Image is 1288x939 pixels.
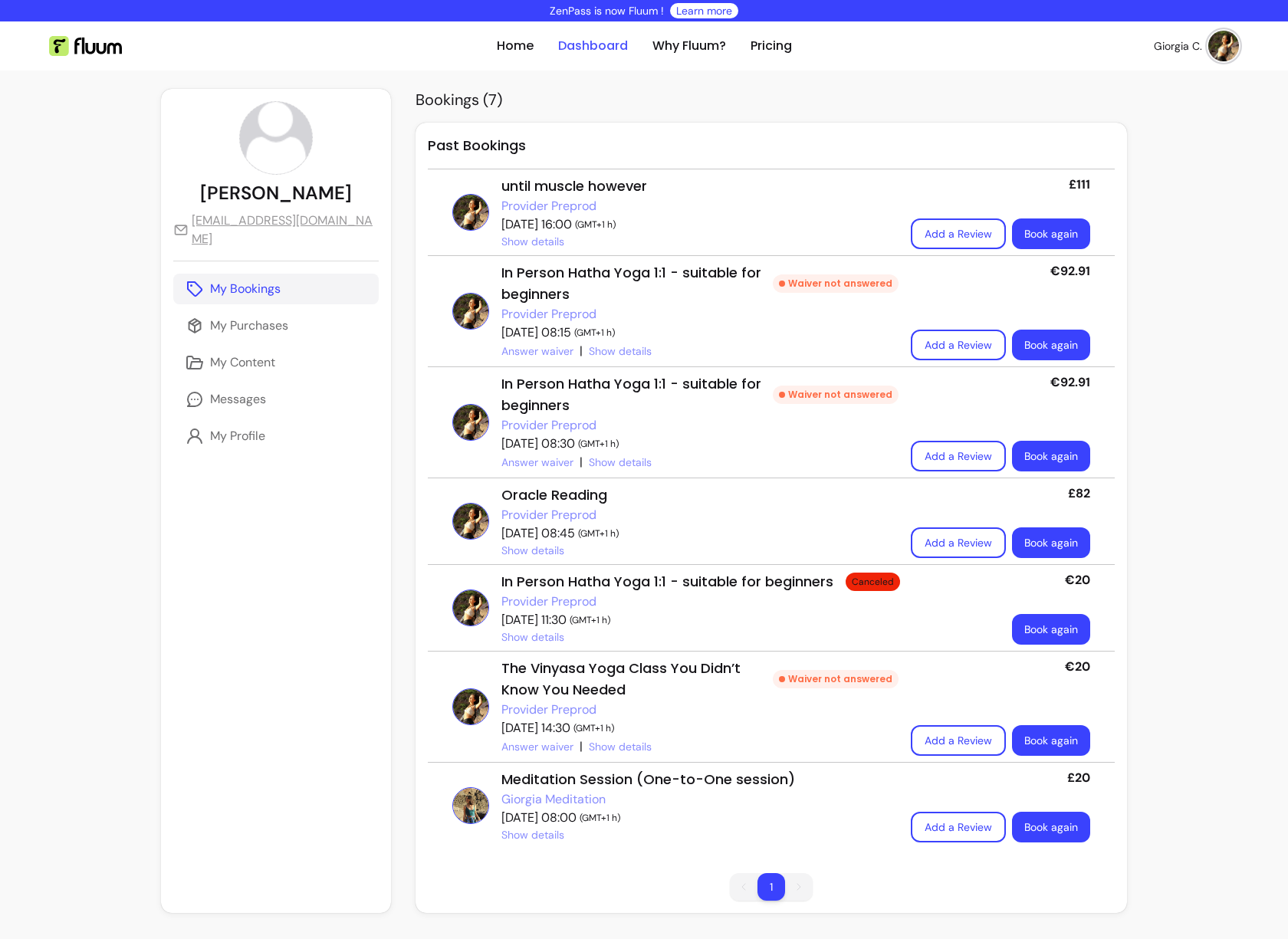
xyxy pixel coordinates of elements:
[501,484,899,506] div: Oracle Reading
[580,812,620,824] span: ( GMT+1 h )
[173,384,379,415] a: Messages
[589,343,652,359] span: Show details
[452,688,489,725] img: Picture of Provider Preprod
[501,506,596,524] a: Provider Preprod
[173,421,379,451] a: My Profile
[1012,614,1090,645] a: Book again
[452,503,489,540] img: Picture of Provider Preprod
[573,722,614,734] span: ( GMT+1 h )
[1012,330,1090,360] a: Book again
[173,212,379,248] a: [EMAIL_ADDRESS][DOMAIN_NAME]
[676,3,732,18] a: Learn more
[1068,484,1090,503] p: £82
[1012,441,1090,471] a: Book again
[1012,527,1090,558] a: Book again
[570,614,610,626] span: ( GMT+1 h )
[574,327,615,339] span: ( GMT+1 h )
[501,305,596,323] a: Provider Preprod
[501,305,596,323] span: Click to open Provider profile
[501,611,1000,629] p: [DATE] 11:30
[773,670,899,688] div: Waiver not answered
[210,280,281,298] p: My Bookings
[558,37,628,55] a: Dashboard
[578,438,619,450] span: ( GMT+1 h )
[501,571,1000,593] div: In Person Hatha Yoga 1:1 - suitable for beginners
[1067,769,1090,787] p: £20
[416,89,1127,110] h2: Bookings ( 7 )
[501,739,573,754] a: Answer waiver
[1069,176,1090,194] p: £111
[452,293,489,330] img: Picture of Provider Preprod
[550,3,664,18] p: ZenPass is now Fluum !
[210,390,266,409] p: Messages
[501,543,564,558] span: Show details
[501,234,564,249] span: Show details
[501,262,899,305] div: In Person Hatha Yoga 1:1 - suitable for beginners
[722,865,820,908] nav: pagination navigation
[501,197,596,215] span: Click to open Provider profile
[501,629,564,645] span: Show details
[1154,38,1202,54] span: Giorgia C.
[501,719,899,737] p: [DATE] 14:30
[578,527,619,540] span: ( GMT+1 h )
[1154,31,1239,61] button: avatarGiorgia C.
[501,701,596,719] a: Provider Preprod
[911,218,1006,249] button: Add a Review
[589,455,652,470] span: Show details
[589,739,652,754] span: Show details
[575,218,616,231] span: ( GMT+1 h )
[240,102,312,174] img: avatar
[428,135,1115,169] h2: Past Bookings
[501,809,899,827] p: [DATE] 08:00
[1050,262,1090,281] p: €92.91
[501,215,899,234] p: [DATE] 16:00
[580,737,583,756] span: |
[1208,31,1239,61] img: avatar
[911,812,1006,842] button: Add a Review
[173,347,379,378] a: My Content
[1012,218,1090,249] a: Book again
[773,274,899,293] div: Waiver not answered
[452,589,489,626] img: Picture of Provider Preprod
[751,37,792,55] a: Pricing
[452,194,489,231] img: Picture of Provider Preprod
[1012,812,1090,842] a: Book again
[911,725,1006,756] button: Add a Review
[452,404,489,441] img: Picture of Provider Preprod
[501,827,564,842] span: Show details
[173,274,379,304] a: My Bookings
[210,427,265,445] p: My Profile
[49,36,122,56] img: Fluum Logo
[911,441,1006,471] button: Add a Review
[210,353,275,372] p: My Content
[911,330,1006,360] button: Add a Review
[501,373,899,416] div: In Person Hatha Yoga 1:1 - suitable for beginners
[1065,571,1090,589] p: €20
[501,658,899,701] div: The Vinyasa Yoga Class You Didn’t Know You Needed
[501,455,573,470] a: Answer waiver
[849,576,897,588] span: Canceled
[1012,725,1090,756] a: Book again
[501,343,573,359] a: Answer waiver
[452,787,489,824] img: Picture of Giorgia Meditation
[501,593,596,611] a: Provider Preprod
[501,593,596,611] span: Click to open Provider profile
[757,873,785,901] li: pagination item 1 active
[1065,658,1090,676] p: €20
[501,197,596,215] a: Provider Preprod
[501,416,596,435] a: Provider Preprod
[210,317,288,335] p: My Purchases
[501,701,596,719] span: Click to open Provider profile
[501,176,899,197] div: until muscle however
[501,506,596,524] span: Click to open Provider profile
[580,342,583,360] span: |
[580,453,583,471] span: |
[501,790,606,809] span: Click to open Provider profile
[501,769,899,790] div: Meditation Session (One-to-One session)
[911,527,1006,558] button: Add a Review
[501,435,899,453] p: [DATE] 08:30
[501,790,606,809] a: Giorgia Meditation
[200,181,352,205] p: [PERSON_NAME]
[501,416,596,435] span: Click to open Provider profile
[1050,373,1090,392] p: €92.91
